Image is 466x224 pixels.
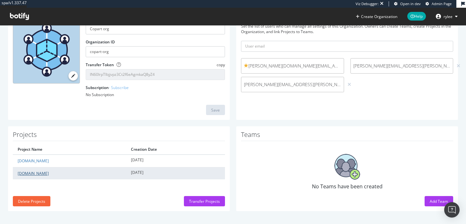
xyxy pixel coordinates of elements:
[86,92,225,97] div: No Subscription
[312,183,383,190] span: No Teams have been created
[426,1,452,6] a: Admin Page
[109,85,129,90] a: - Subscribe
[126,155,225,167] td: [DATE]
[431,11,463,22] button: rylee
[13,144,126,155] th: Project Name
[353,63,451,69] span: [PERSON_NAME][EMAIL_ADDRESS][PERSON_NAME][DOMAIN_NAME]
[126,144,225,155] th: Creation Date
[86,39,115,45] label: Organization ID
[432,1,452,6] span: Admin Page
[189,199,220,204] div: Transfer Projects
[356,13,398,20] button: Create Organization
[241,23,453,34] div: Set the list of users who can manage all settings of this Organization. Owners can create Teams, ...
[13,196,50,206] button: Delete Projects
[184,196,225,206] button: Transfer Projects
[18,158,49,164] a: [DOMAIN_NAME]
[126,167,225,179] td: [DATE]
[86,62,114,67] label: Transfer Token
[334,154,360,180] img: No Teams have been created
[244,81,341,88] span: [PERSON_NAME][EMAIL_ADDRESS][PERSON_NAME][DOMAIN_NAME]
[394,1,421,6] a: Open in dev
[211,107,220,113] div: Save
[13,131,225,141] h1: Projects
[244,63,341,69] span: [PERSON_NAME][DOMAIN_NAME][EMAIL_ADDRESS][PERSON_NAME][DOMAIN_NAME]
[13,199,50,204] a: Delete Projects
[430,199,448,204] div: Add Team
[356,1,379,6] div: Viz Debugger:
[241,131,453,141] h1: Teams
[86,85,129,90] label: Subscription
[425,199,453,204] a: Add Team
[18,171,49,176] a: [DOMAIN_NAME]
[444,14,453,19] span: rylee
[18,199,45,204] div: Delete Projects
[407,12,426,21] span: Help
[241,41,453,52] input: User email
[184,199,225,204] a: Transfer Projects
[425,196,453,206] button: Add Team
[86,23,225,34] input: name
[217,62,225,67] span: copy
[206,105,225,115] button: Save
[400,1,421,6] span: Open in dev
[444,202,460,218] div: Open Intercom Messenger
[86,46,225,57] input: Organization ID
